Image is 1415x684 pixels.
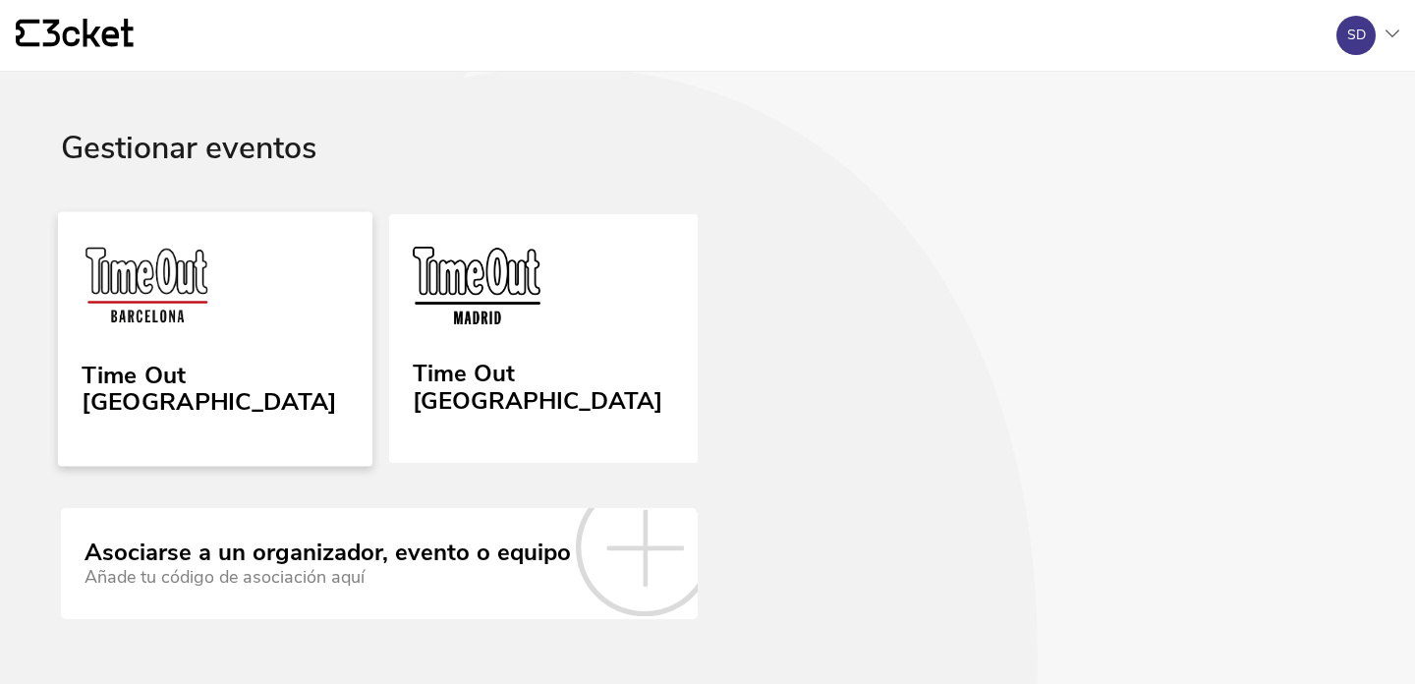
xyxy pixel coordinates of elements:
[61,508,698,618] a: Asociarse a un organizador, evento o equipo Añade tu código de asociación aquí
[85,540,571,567] div: Asociarse a un organizador, evento o equipo
[413,353,674,415] div: Time Out [GEOGRAPHIC_DATA]
[82,244,212,334] img: Time Out Barcelona
[58,211,372,466] a: Time Out Barcelona Time Out [GEOGRAPHIC_DATA]
[82,354,348,417] div: Time Out [GEOGRAPHIC_DATA]
[1347,28,1366,43] div: SD
[16,19,134,52] a: {' '}
[61,131,1354,214] div: Gestionar eventos
[413,246,540,334] img: Time Out Madrid
[85,567,571,588] div: Añade tu código de asociación aquí
[16,20,39,47] g: {' '}
[389,214,698,464] a: Time Out Madrid Time Out [GEOGRAPHIC_DATA]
